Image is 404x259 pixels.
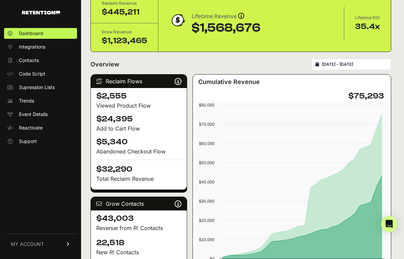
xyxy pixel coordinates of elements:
[96,248,181,256] p: New R! Contacts
[102,35,147,46] div: $1,123,465
[355,21,380,32] div: 35.4x
[199,237,214,242] text: $10,000
[199,103,214,108] text: $80,000
[102,7,147,18] div: $445,211
[198,77,260,87] h3: Cumulative Revenue
[348,91,384,102] h4: $75,293
[19,44,45,50] span: Integrations
[96,147,181,155] div: Abandoned Checkout Flow
[381,216,397,232] div: Open Intercom Messenger
[192,21,260,35] div: $1,568,676
[199,199,214,204] text: $30,000
[4,28,77,39] a: Dashboard
[91,75,187,88] div: Reclaim Flows
[19,30,43,37] span: Dashboard
[4,234,77,254] a: MY ACCOUNT
[192,12,260,21] div: Lifetime Revenue
[96,213,181,224] h4: $43,003
[4,82,77,93] a: Supression Lists
[96,114,181,124] h4: $24,395
[19,97,34,104] span: Trends
[96,237,181,248] h4: 22,518
[355,15,380,21] div: Lifetime ROI
[96,137,181,147] h4: $5,340
[4,41,77,52] a: Integrations
[96,102,181,110] div: Viewed Product Flow
[96,175,181,183] p: Total Reclaim Revenue
[19,124,43,131] span: Reactivate
[19,57,39,64] span: Contacts
[199,160,214,165] text: $50,000
[96,224,181,232] p: Revenue from R! Contacts
[199,141,214,146] text: $60,000
[22,11,60,15] img: Retention.com
[199,218,214,223] text: $20,000
[4,136,77,147] a: Support
[199,179,214,184] text: $40,000
[19,138,37,145] span: Support
[199,122,214,127] text: $70,000
[96,160,181,175] h4: $32,290
[4,122,77,133] a: Reactivate
[91,197,187,210] div: Grow Contacts
[96,91,181,102] h4: $2,555
[4,55,77,66] a: Contacts
[96,124,181,133] div: Add to Cart Flow
[4,95,77,106] a: Trends
[91,60,119,69] h2: Overview
[19,84,55,91] span: Supression Lists
[4,68,77,79] a: Code Script
[19,70,45,77] span: Code Script
[169,12,186,29] img: dollar-coin-05c43ed7efb7bc0c12610022525b4bbbb207c7efeef5aecc26f025e68dcafac9.png
[4,109,77,120] a: Event Details
[19,111,48,118] span: Event Details
[11,241,44,248] span: MY ACCOUNT
[102,29,147,35] div: Grow Revenue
